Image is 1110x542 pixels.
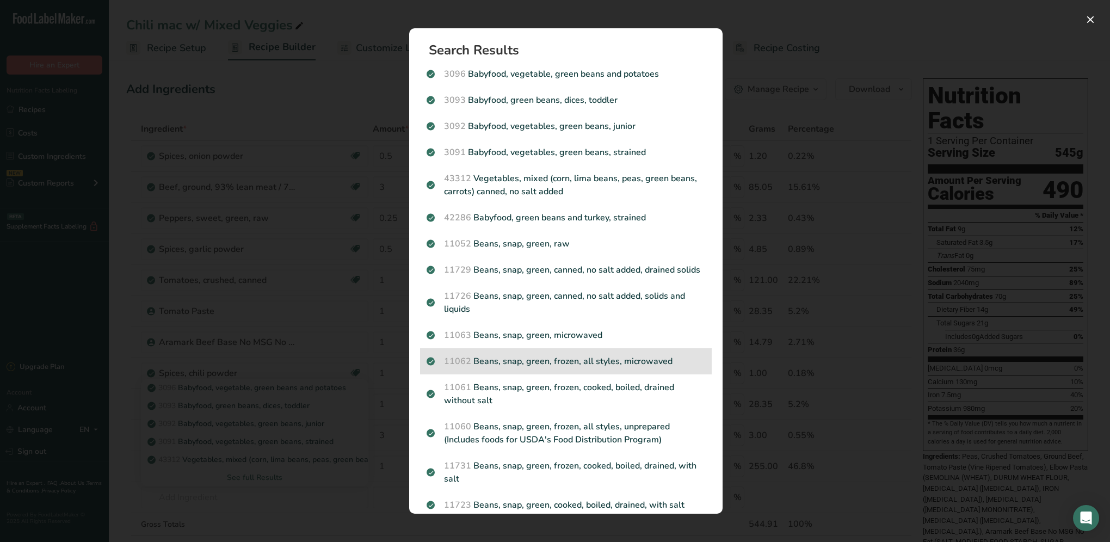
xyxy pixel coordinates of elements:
[427,263,705,276] p: Beans, snap, green, canned, no salt added, drained solids
[444,499,471,511] span: 11723
[427,329,705,342] p: Beans, snap, green, microwaved
[444,355,471,367] span: 11062
[444,460,471,472] span: 11731
[427,211,705,224] p: Babyfood, green beans and turkey, strained
[427,498,705,512] p: Beans, snap, green, cooked, boiled, drained, with salt
[444,120,466,132] span: 3092
[427,67,705,81] p: Babyfood, vegetable, green beans and potatoes
[444,94,466,106] span: 3093
[444,173,471,184] span: 43312
[444,329,471,341] span: 11063
[427,172,705,198] p: Vegetables, mixed (corn, lima beans, peas, green beans, carrots) canned, no salt added
[427,290,705,316] p: Beans, snap, green, canned, no salt added, solids and liquids
[444,68,466,80] span: 3096
[427,381,705,407] p: Beans, snap, green, frozen, cooked, boiled, drained without salt
[444,212,471,224] span: 42286
[427,94,705,107] p: Babyfood, green beans, dices, toddler
[444,264,471,276] span: 11729
[427,120,705,133] p: Babyfood, vegetables, green beans, junior
[444,381,471,393] span: 11061
[444,238,471,250] span: 11052
[427,420,705,446] p: Beans, snap, green, frozen, all styles, unprepared (Includes foods for USDA's Food Distribution P...
[444,421,471,433] span: 11060
[427,146,705,159] p: Babyfood, vegetables, green beans, strained
[1073,505,1099,531] div: Open Intercom Messenger
[427,355,705,368] p: Beans, snap, green, frozen, all styles, microwaved
[444,290,471,302] span: 11726
[429,44,712,57] h1: Search Results
[427,237,705,250] p: Beans, snap, green, raw
[444,146,466,158] span: 3091
[427,459,705,485] p: Beans, snap, green, frozen, cooked, boiled, drained, with salt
